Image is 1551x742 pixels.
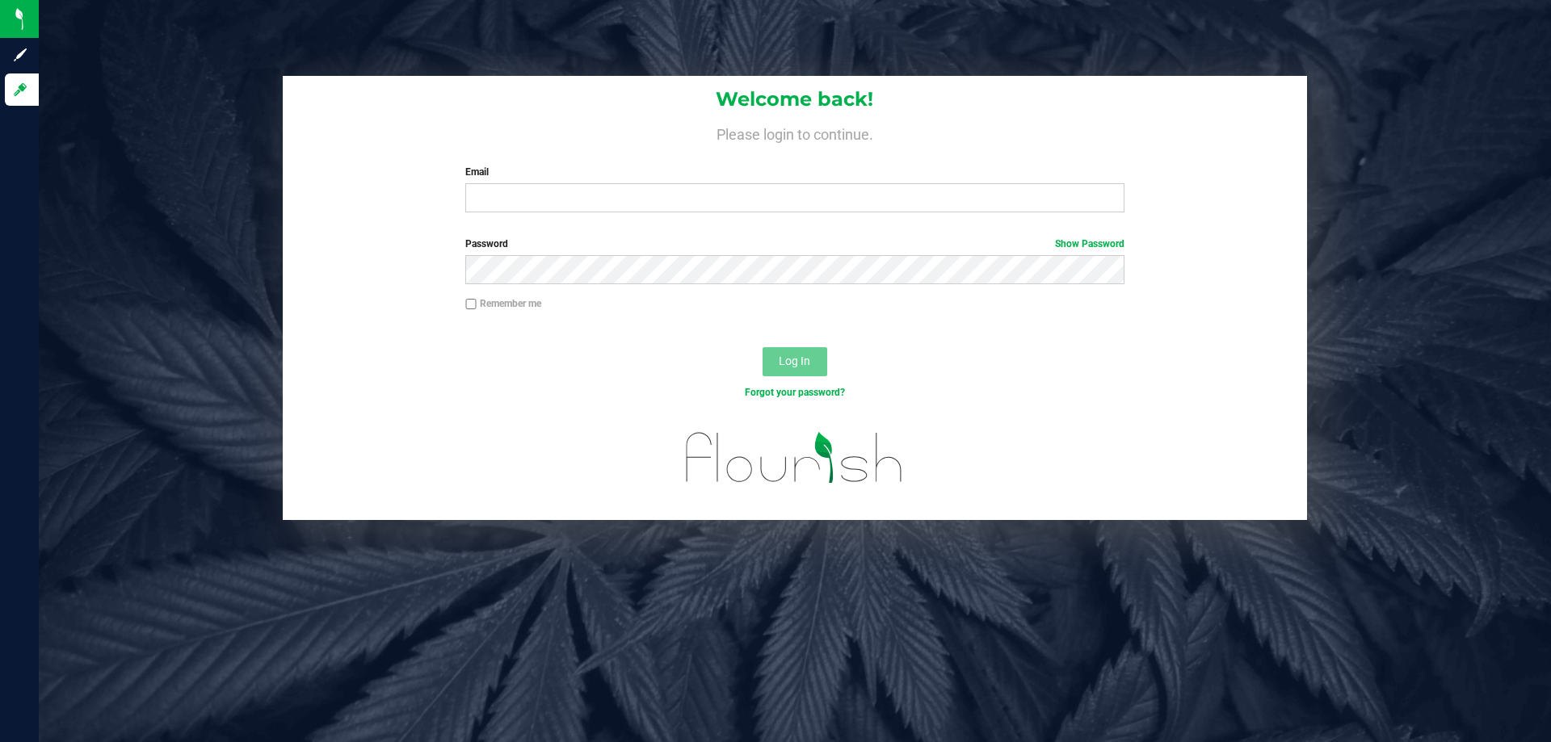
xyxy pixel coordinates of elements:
[465,299,477,310] input: Remember me
[666,417,923,499] img: flourish_logo.svg
[465,238,508,249] span: Password
[779,354,810,367] span: Log In
[745,387,845,398] a: Forgot your password?
[763,347,827,376] button: Log In
[12,82,28,98] inline-svg: Log in
[465,165,1124,179] label: Email
[283,123,1307,142] h4: Please login to continue.
[283,89,1307,110] h1: Welcome back!
[465,296,541,311] label: Remember me
[1055,238,1124,249] a: Show Password
[12,47,28,63] inline-svg: Sign up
